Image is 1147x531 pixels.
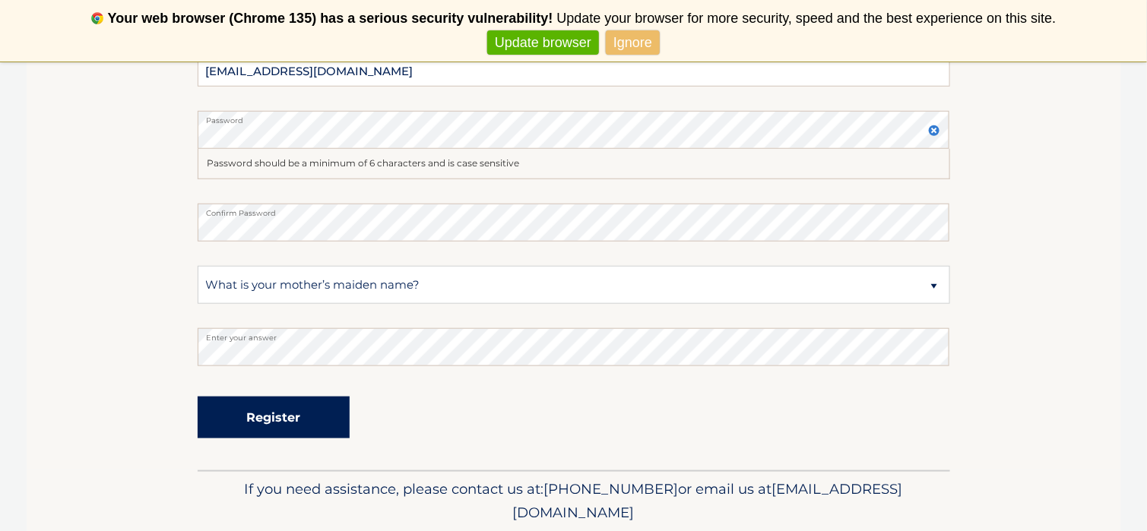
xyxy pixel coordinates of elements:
a: Update browser [487,30,599,55]
input: Email [198,49,950,87]
button: Register [198,397,350,438]
span: [PHONE_NUMBER] [544,480,679,498]
a: Ignore [606,30,660,55]
p: If you need assistance, please contact us at: or email us at [208,477,940,526]
b: Your web browser (Chrome 135) has a serious security vulnerability! [108,11,553,26]
label: Confirm Password [198,204,950,216]
label: Password [198,111,950,123]
div: Password should be a minimum of 6 characters and is case sensitive [198,149,950,179]
img: close.svg [928,125,940,137]
label: Enter your answer [198,328,950,340]
span: Update your browser for more security, speed and the best experience on this site. [556,11,1056,26]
